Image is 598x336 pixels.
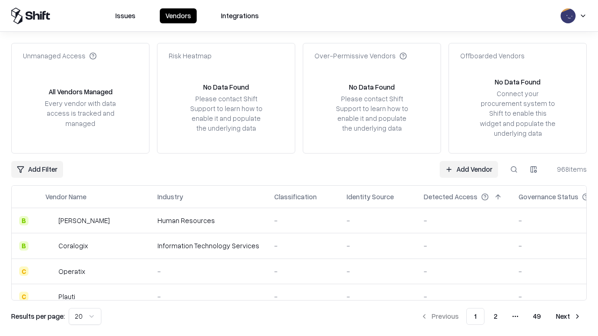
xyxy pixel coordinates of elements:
div: - [274,216,332,225]
div: Industry [157,192,183,202]
button: Vendors [160,8,197,23]
div: - [424,241,504,251]
button: Add Filter [11,161,63,178]
div: Unmanaged Access [23,51,97,61]
div: Human Resources [157,216,259,225]
div: Classification [274,192,317,202]
div: 968 items [549,164,587,174]
div: Operatix [58,266,85,276]
button: Issues [110,8,141,23]
div: B [19,216,28,225]
button: 49 [526,308,548,325]
div: Plauti [58,292,75,301]
div: Governance Status [519,192,578,202]
nav: pagination [415,308,587,325]
div: No Data Found [349,82,395,92]
button: 2 [486,308,505,325]
div: No Data Found [495,77,541,87]
div: Please contact Shift Support to learn how to enable it and populate the underlying data [187,94,265,133]
div: All Vendors Managed [49,87,113,97]
div: Identity Source [347,192,394,202]
div: No Data Found [203,82,249,92]
div: Connect your procurement system to Shift to enable this widget and populate the underlying data [479,89,556,138]
img: Plauti [45,292,55,301]
div: Risk Heatmap [169,51,212,61]
div: - [157,266,259,276]
img: Deel [45,216,55,225]
div: - [157,292,259,301]
div: - [347,292,409,301]
div: Vendor Name [45,192,86,202]
div: - [347,216,409,225]
button: 1 [466,308,484,325]
div: - [274,241,332,251]
a: Add Vendor [440,161,498,178]
div: - [424,292,504,301]
div: Coralogix [58,241,88,251]
button: Next [550,308,587,325]
img: Operatix [45,266,55,276]
button: Integrations [215,8,264,23]
img: Coralogix [45,241,55,251]
div: - [347,241,409,251]
p: Results per page: [11,311,65,321]
div: [PERSON_NAME] [58,216,110,225]
div: - [424,216,504,225]
div: Please contact Shift Support to learn how to enable it and populate the underlying data [333,94,411,133]
div: - [347,266,409,276]
div: Offboarded Vendors [460,51,525,61]
div: C [19,292,28,301]
div: Information Technology Services [157,241,259,251]
div: - [424,266,504,276]
div: B [19,241,28,251]
div: Over-Permissive Vendors [314,51,407,61]
div: Every vendor with data access is tracked and managed [42,98,119,128]
div: C [19,266,28,276]
div: - [274,266,332,276]
div: - [274,292,332,301]
div: Detected Access [424,192,477,202]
